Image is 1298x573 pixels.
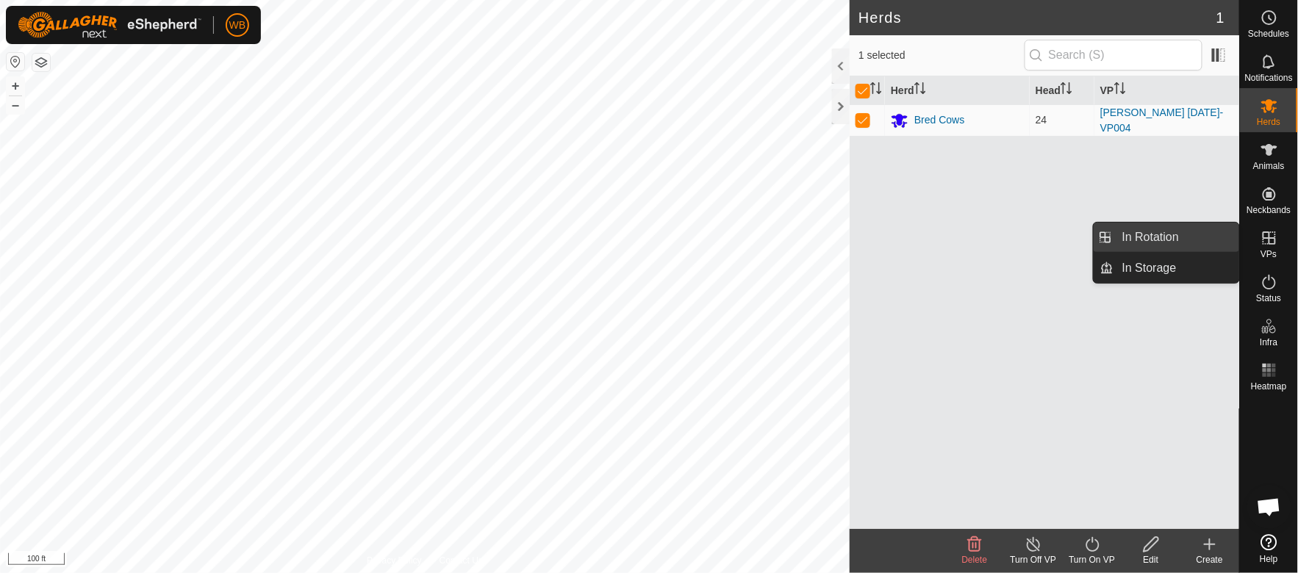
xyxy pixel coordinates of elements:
[1061,84,1072,96] p-sorticon: Activate to sort
[1114,253,1239,283] a: In Storage
[1100,107,1224,134] a: [PERSON_NAME] [DATE]-VP004
[1247,206,1291,215] span: Neckbands
[1180,553,1239,566] div: Create
[1094,223,1239,252] li: In Rotation
[1253,162,1285,170] span: Animals
[914,84,926,96] p-sorticon: Activate to sort
[1216,7,1225,29] span: 1
[1240,528,1298,569] a: Help
[962,555,988,565] span: Delete
[1114,223,1239,252] a: In Rotation
[870,84,882,96] p-sorticon: Activate to sort
[858,48,1024,63] span: 1 selected
[1094,253,1239,283] li: In Storage
[1004,553,1063,566] div: Turn Off VP
[1122,259,1177,277] span: In Storage
[229,18,246,33] span: WB
[1256,294,1281,303] span: Status
[1025,40,1202,71] input: Search (S)
[914,112,964,128] div: Bred Cows
[1247,485,1291,529] div: Open chat
[1251,382,1287,391] span: Heatmap
[1260,555,1278,563] span: Help
[1114,84,1126,96] p-sorticon: Activate to sort
[1122,553,1180,566] div: Edit
[858,9,1216,26] h2: Herds
[440,554,483,567] a: Contact Us
[18,12,201,38] img: Gallagher Logo
[7,96,24,114] button: –
[1257,118,1280,126] span: Herds
[1261,250,1277,259] span: VPs
[1063,553,1122,566] div: Turn On VP
[885,76,1030,105] th: Herd
[1260,338,1277,347] span: Infra
[1094,76,1239,105] th: VP
[1122,228,1179,246] span: In Rotation
[1030,76,1094,105] th: Head
[1248,29,1289,38] span: Schedules
[32,54,50,71] button: Map Layers
[367,554,422,567] a: Privacy Policy
[7,77,24,95] button: +
[7,53,24,71] button: Reset Map
[1245,73,1293,82] span: Notifications
[1036,114,1047,126] span: 24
